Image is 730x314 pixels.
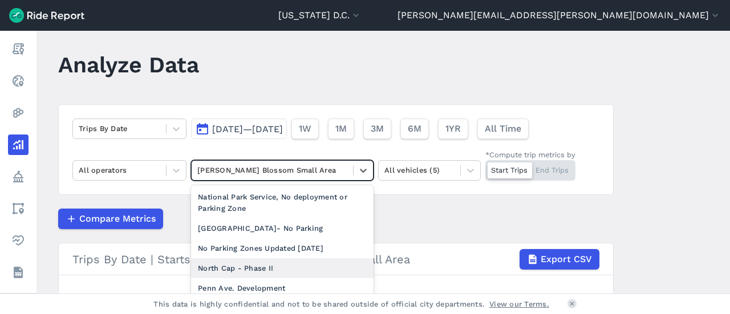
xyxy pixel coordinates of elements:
[191,187,374,218] div: National Park Service, No deployment or Parking Zone
[291,119,319,139] button: 1W
[489,299,549,309] a: View our Terms.
[328,119,354,139] button: 1M
[485,149,575,160] div: *Compute trip metrics by
[363,119,391,139] button: 3M
[8,166,29,187] a: Policy
[79,212,156,226] span: Compare Metrics
[400,119,429,139] button: 6M
[541,252,592,266] span: Export CSV
[8,134,29,155] a: Analyze
[58,49,199,80] h1: Analyze Data
[9,8,84,23] img: Ride Report
[8,71,29,91] a: Realtime
[371,122,384,136] span: 3M
[335,122,347,136] span: 1M
[191,119,287,139] button: [DATE]—[DATE]
[72,249,599,270] div: Trips By Date | Starts | [PERSON_NAME] Blossom Small Area
[8,39,29,59] a: Report
[438,119,468,139] button: 1YR
[299,122,311,136] span: 1W
[58,209,163,229] button: Compare Metrics
[477,119,529,139] button: All Time
[408,122,421,136] span: 6M
[8,262,29,283] a: Datasets
[191,258,374,278] div: North Cap - Phase II
[8,230,29,251] a: Health
[445,122,461,136] span: 1YR
[485,122,521,136] span: All Time
[278,9,362,22] button: [US_STATE] D.C.
[191,238,374,258] div: No Parking Zones Updated [DATE]
[191,278,374,298] div: Penn Ave. Development
[8,103,29,123] a: Heatmaps
[398,9,721,22] button: [PERSON_NAME][EMAIL_ADDRESS][PERSON_NAME][DOMAIN_NAME]
[520,249,599,270] button: Export CSV
[212,124,283,134] span: [DATE]—[DATE]
[8,198,29,219] a: Areas
[191,218,374,238] div: [GEOGRAPHIC_DATA]- No Parking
